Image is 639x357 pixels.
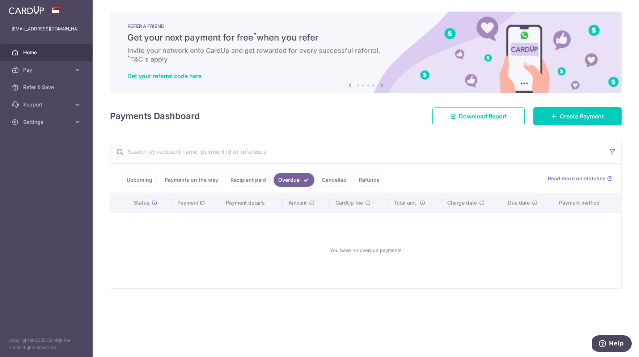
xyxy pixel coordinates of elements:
span: Create Payment [560,112,604,121]
span: Charge date [447,199,477,206]
a: Upcoming [122,173,157,187]
span: Total amt. [394,199,418,206]
p: [EMAIL_ADDRESS][DOMAIN_NAME] [12,25,81,33]
span: Download Report [459,112,507,121]
span: Read more on statuses [548,175,605,182]
th: Payment method [553,193,621,212]
span: Due date [508,199,530,206]
input: Search by recipient name, payment id or reference [110,140,604,163]
a: Payments on the way [160,173,223,187]
span: Refer & Save [23,84,71,91]
span: CardUp fee [335,199,363,206]
img: RAF banner [110,12,622,93]
th: Payment ID [172,193,220,212]
span: Status [134,199,149,206]
iframe: Opens a widget where you can find more information [592,335,632,353]
a: Read more on statuses [548,175,613,182]
h6: Invite your network onto CardUp and get rewarded for every successful referral. T&C's apply [127,46,604,64]
a: Refunds [354,173,384,187]
a: Overdue [274,173,314,187]
p: REFER A FRIEND [127,23,604,29]
a: Recipient paid [226,173,271,187]
span: Amount [288,199,307,206]
th: Payment details [220,193,283,212]
a: Download Report [432,107,525,125]
span: Settings [23,118,71,126]
a: Cancelled [317,173,351,187]
h4: Payments Dashboard [110,110,200,123]
div: You have no overdue payments [119,218,613,282]
img: CardUp [9,6,44,14]
h5: Get your next payment for free when you refer [127,32,604,43]
span: Support [23,101,71,108]
a: Get your referral code here [127,72,202,80]
span: Pay [23,66,71,73]
span: Home [23,49,71,56]
a: Create Payment [533,107,622,125]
